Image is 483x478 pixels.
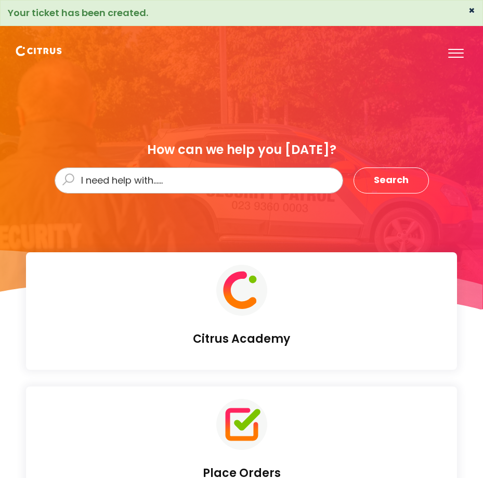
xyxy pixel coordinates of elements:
a: Citrus Academy [26,252,457,370]
h4: Citrus Academy [34,332,449,346]
div: How can we help you [DATE]? [55,143,429,157]
span: Search [374,172,409,188]
button: Toggle Navigation [444,34,467,67]
button: Search [354,167,429,193]
button: × [468,6,475,15]
input: I need help with...... [55,167,343,193]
